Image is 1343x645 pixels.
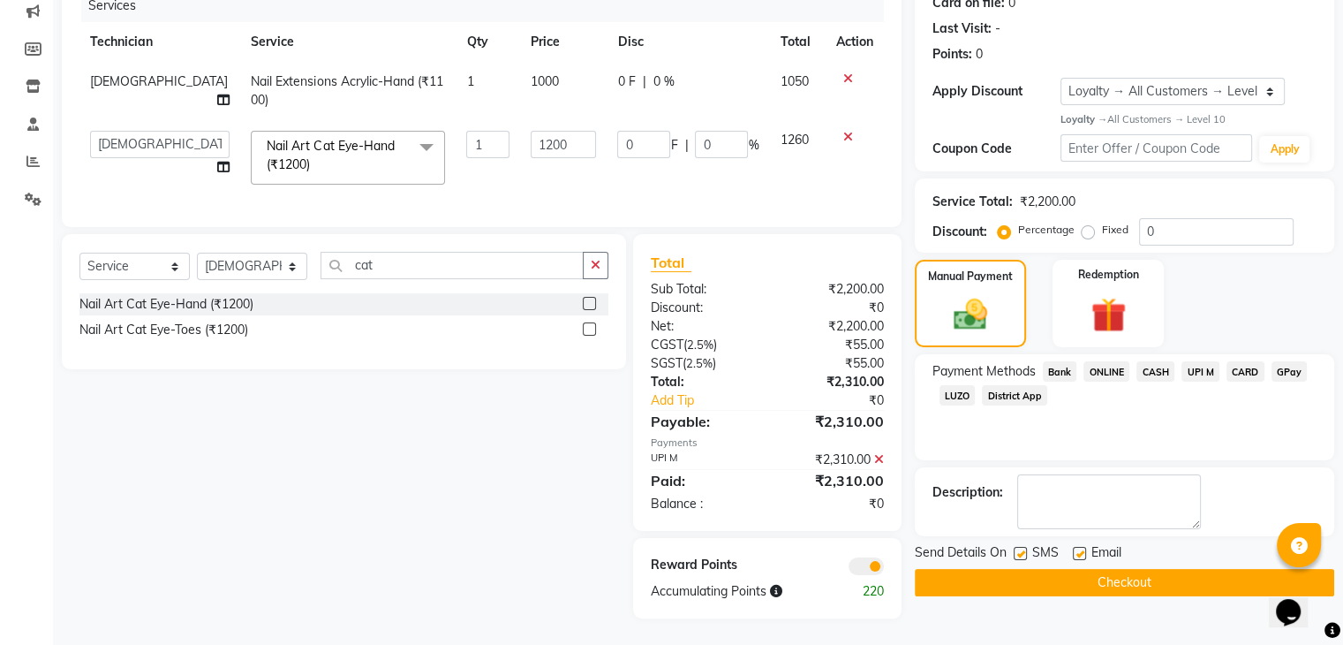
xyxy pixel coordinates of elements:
span: Payment Methods [932,362,1036,381]
div: Total: [638,373,767,391]
div: ₹2,310.00 [767,373,897,391]
input: Search or Scan [321,252,584,279]
span: 1050 [780,73,808,89]
div: Apply Discount [932,82,1060,101]
span: CASH [1136,361,1174,382]
span: 2.5% [687,338,713,352]
input: Enter Offer / Coupon Code [1060,134,1253,162]
div: Payable: [638,411,767,432]
span: F [670,136,677,155]
span: Email [1091,543,1121,565]
th: Total [769,22,825,62]
div: ( ) [638,354,767,373]
div: ₹2,310.00 [767,451,897,469]
div: ₹2,200.00 [1020,193,1075,211]
div: ( ) [638,336,767,354]
div: ₹0 [788,391,896,410]
span: 1 [466,73,473,89]
div: Nail Art Cat Eye-Hand (₹1200) [79,295,253,314]
strong: Loyalty → [1060,113,1107,125]
div: Service Total: [932,193,1013,211]
label: Fixed [1102,222,1128,238]
div: ₹2,200.00 [767,280,897,299]
span: Send Details On [915,543,1007,565]
span: 2.5% [686,356,713,370]
th: Price [520,22,607,62]
label: Percentage [1018,222,1075,238]
button: Checkout [915,569,1334,596]
span: UPI M [1181,361,1219,382]
button: Apply [1259,136,1309,163]
div: UPI M [638,451,767,469]
div: Accumulating Points [638,582,832,601]
div: ₹2,200.00 [767,317,897,336]
span: Total [651,254,691,272]
div: - [995,19,1000,38]
div: 0 [976,45,983,64]
th: Technician [79,22,240,62]
span: Bank [1043,361,1077,382]
img: _gift.svg [1080,293,1137,338]
span: 0 % [653,72,674,91]
div: ₹55.00 [767,336,897,354]
div: ₹55.00 [767,354,897,373]
div: Reward Points [638,556,767,575]
div: Discount: [638,299,767,317]
iframe: chat widget [1269,574,1325,627]
span: CGST [651,337,683,353]
span: | [684,136,688,155]
span: SMS [1032,543,1059,565]
div: All Customers → Level 10 [1060,112,1317,127]
div: Coupon Code [932,140,1060,158]
span: | [642,72,645,91]
div: 220 [832,582,896,601]
span: Nail Art Cat Eye-Hand (₹1200) [267,138,394,172]
span: CARD [1226,361,1264,382]
span: LUZO [939,385,976,406]
span: % [748,136,758,155]
div: Nail Art Cat Eye-Toes (₹1200) [79,321,248,339]
span: [DEMOGRAPHIC_DATA] [90,73,228,89]
span: 1260 [780,132,808,148]
div: Description: [932,483,1003,502]
div: Points: [932,45,972,64]
label: Redemption [1078,267,1139,283]
label: Manual Payment [928,269,1013,285]
span: GPay [1271,361,1308,382]
img: _cash.svg [943,295,998,334]
th: Service [240,22,456,62]
span: SGST [651,355,683,371]
span: Nail Extensions Acrylic-Hand (₹1100) [251,73,442,108]
span: ONLINE [1083,361,1129,382]
div: ₹2,310.00 [767,470,897,491]
div: Last Visit: [932,19,992,38]
th: Disc [607,22,769,62]
div: ₹0 [767,299,897,317]
div: ₹0 [767,495,897,513]
div: Balance : [638,495,767,513]
div: Discount: [932,223,987,241]
div: Paid: [638,470,767,491]
span: District App [982,385,1047,406]
span: 1000 [531,73,559,89]
a: x [310,156,318,172]
span: 0 F [617,72,635,91]
div: Payments [651,436,884,451]
a: Add Tip [638,391,788,410]
div: ₹2,310.00 [767,411,897,432]
div: Sub Total: [638,280,767,299]
div: Net: [638,317,767,336]
th: Action [826,22,884,62]
th: Qty [456,22,520,62]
